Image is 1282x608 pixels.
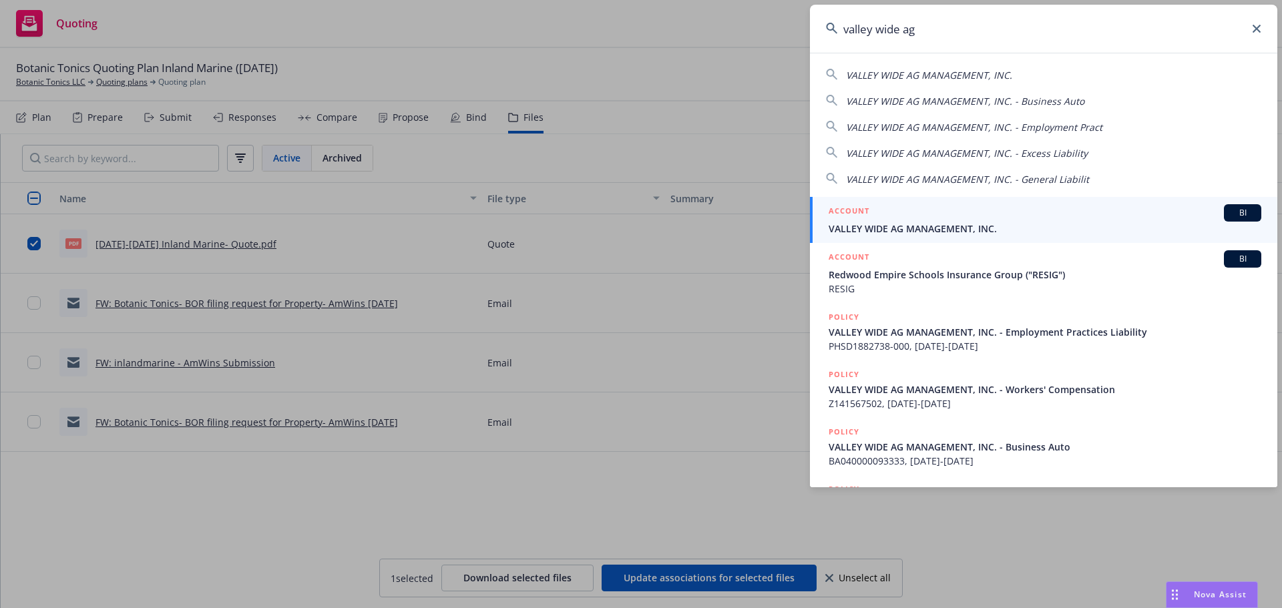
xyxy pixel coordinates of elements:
span: Z141567502, [DATE]-[DATE] [829,396,1261,410]
a: ACCOUNTBIVALLEY WIDE AG MANAGEMENT, INC. [810,197,1277,243]
button: Nova Assist [1166,581,1258,608]
a: POLICY [810,475,1277,533]
input: Search... [810,5,1277,53]
span: VALLEY WIDE AG MANAGEMENT, INC. - Employment Practices Liability [829,325,1261,339]
h5: ACCOUNT [829,250,869,266]
span: VALLEY WIDE AG MANAGEMENT, INC. [829,222,1261,236]
span: Redwood Empire Schools Insurance Group ("RESIG") [829,268,1261,282]
span: VALLEY WIDE AG MANAGEMENT, INC. - Excess Liability [846,147,1088,160]
h5: POLICY [829,483,859,496]
div: Drag to move [1166,582,1183,607]
h5: ACCOUNT [829,204,869,220]
span: VALLEY WIDE AG MANAGEMENT, INC. - General Liabilit [846,173,1089,186]
a: ACCOUNTBIRedwood Empire Schools Insurance Group ("RESIG")RESIG [810,243,1277,303]
h5: POLICY [829,425,859,438]
span: VALLEY WIDE AG MANAGEMENT, INC. - Business Auto [846,95,1084,107]
span: PHSD1882738-000, [DATE]-[DATE] [829,339,1261,353]
span: VALLEY WIDE AG MANAGEMENT, INC. [846,69,1012,81]
span: Nova Assist [1194,589,1247,600]
span: VALLEY WIDE AG MANAGEMENT, INC. - Business Auto [829,440,1261,454]
a: POLICYVALLEY WIDE AG MANAGEMENT, INC. - Employment Practices LiabilityPHSD1882738-000, [DATE]-[DATE] [810,303,1277,360]
h5: POLICY [829,368,859,381]
h5: POLICY [829,310,859,324]
span: BI [1229,207,1256,219]
span: RESIG [829,282,1261,296]
span: BI [1229,253,1256,265]
span: BA040000093333, [DATE]-[DATE] [829,454,1261,468]
a: POLICYVALLEY WIDE AG MANAGEMENT, INC. - Business AutoBA040000093333, [DATE]-[DATE] [810,418,1277,475]
span: VALLEY WIDE AG MANAGEMENT, INC. - Workers' Compensation [829,382,1261,396]
a: POLICYVALLEY WIDE AG MANAGEMENT, INC. - Workers' CompensationZ141567502, [DATE]-[DATE] [810,360,1277,418]
span: VALLEY WIDE AG MANAGEMENT, INC. - Employment Pract [846,121,1102,133]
